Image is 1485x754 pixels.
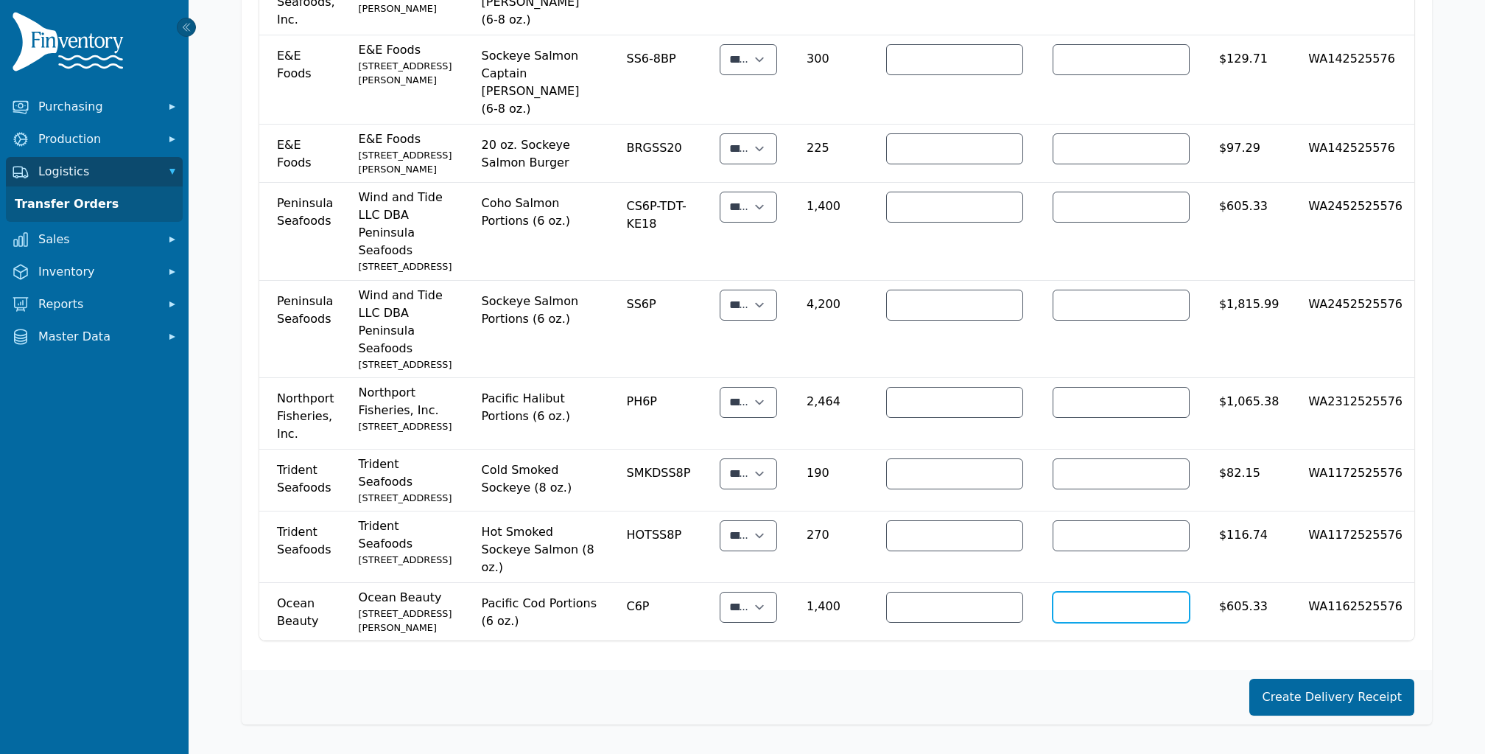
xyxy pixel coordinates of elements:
[359,519,452,567] span: Trident Seafoods
[1201,582,1291,640] td: $605.33
[359,148,452,176] small: [STREET_ADDRESS][PERSON_NAME]
[359,43,452,87] span: E&E Foods
[277,130,335,172] span: E&E Foods
[277,41,335,83] span: E&E Foods
[277,384,335,443] span: Northport Fisheries, Inc.
[6,225,183,254] button: Sales
[38,296,156,313] span: Reports
[807,287,857,313] span: 4,200
[38,263,156,281] span: Inventory
[807,189,857,215] span: 1,400
[359,491,452,505] small: [STREET_ADDRESS]
[359,288,452,371] span: Wind and Tide LLC DBA Peninsula Seafoods
[38,130,156,148] span: Production
[608,582,702,640] td: C6P
[38,98,156,116] span: Purchasing
[6,92,183,122] button: Purchasing
[608,280,702,377] td: SS6P
[1291,125,1414,183] td: WA142525576
[38,328,156,346] span: Master Data
[1201,280,1291,377] td: $1,815.99
[359,385,452,433] span: Northport Fisheries, Inc.
[1291,511,1414,582] td: WA1172525576
[359,419,452,433] small: [STREET_ADDRESS]
[1201,449,1291,511] td: $82.15
[1291,377,1414,449] td: WA2312525576
[481,189,597,230] span: Coho Salmon Portions (6 oz.)
[12,12,130,77] img: Finventory
[38,163,156,181] span: Logistics
[277,517,335,559] span: Trident Seafoods
[608,35,702,125] td: SS6-8BP
[807,517,857,544] span: 270
[807,130,857,157] span: 225
[608,377,702,449] td: PH6P
[359,590,452,635] span: Ocean Beauty
[1201,125,1291,183] td: $97.29
[481,517,597,576] span: Hot Smoked Sockeye Salmon (8 oz.)
[1201,183,1291,280] td: $605.33
[481,41,597,118] span: Sockeye Salmon Captain [PERSON_NAME] (6-8 oz.)
[277,455,335,497] span: Trident Seafoods
[359,553,452,567] small: [STREET_ADDRESS]
[359,259,452,273] small: [STREET_ADDRESS]
[277,189,335,230] span: Peninsula Seafoods
[481,130,597,172] span: 20 oz. Sockeye Salmon Burger
[1249,679,1414,716] button: Create Delivery Receipt
[6,157,183,186] button: Logistics
[359,190,452,273] span: Wind and Tide LLC DBA Peninsula Seafoods
[1201,35,1291,125] td: $129.71
[608,511,702,582] td: HOTSS8P
[608,125,702,183] td: BRGSS20
[608,183,702,280] td: CS6P-TDT-KE18
[1291,280,1414,377] td: WA2452525576
[277,589,335,630] span: Ocean Beauty
[807,41,857,68] span: 300
[1201,377,1291,449] td: $1,065.38
[481,589,597,630] span: Pacific Cod Portions (6 oz.)
[1291,35,1414,125] td: WA142525576
[481,455,597,497] span: Cold Smoked Sockeye (8 oz.)
[6,322,183,352] button: Master Data
[6,290,183,319] button: Reports
[6,257,183,287] button: Inventory
[359,457,452,505] span: Trident Seafoods
[6,125,183,154] button: Production
[38,231,156,248] span: Sales
[1291,183,1414,280] td: WA2452525576
[1291,449,1414,511] td: WA1172525576
[481,384,597,425] span: Pacific Halibut Portions (6 oz.)
[277,287,335,328] span: Peninsula Seafoods
[359,357,452,371] small: [STREET_ADDRESS]
[807,455,857,482] span: 190
[608,449,702,511] td: SMKDSS8P
[359,607,452,635] small: [STREET_ADDRESS][PERSON_NAME]
[1201,511,1291,582] td: $116.74
[1291,582,1414,640] td: WA1162525576
[481,287,597,328] span: Sockeye Salmon Portions (6 oz.)
[807,384,857,411] span: 2,464
[9,189,180,219] a: Transfer Orders
[359,132,452,176] span: E&E Foods
[359,59,452,87] small: [STREET_ADDRESS][PERSON_NAME]
[807,589,857,615] span: 1,400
